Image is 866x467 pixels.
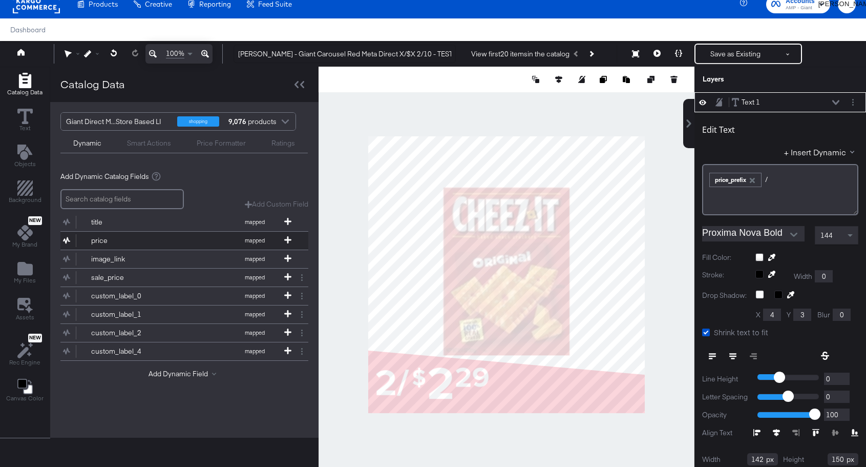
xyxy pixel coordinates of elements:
[60,324,308,342] div: custom_label_2mapped
[8,259,42,288] button: Add Files
[60,306,295,323] button: custom_label_1mapped
[60,324,295,342] button: custom_label_2mapped
[226,311,283,318] span: mapped
[10,26,46,34] a: Dashboard
[60,342,308,360] div: custom_label_4mapped
[28,335,42,341] span: New
[8,142,42,171] button: Add Text
[60,250,295,268] button: image_linkmapped
[91,310,165,319] div: custom_label_1
[710,173,761,187] div: price_prefix
[91,291,165,301] div: custom_label_0
[60,287,308,305] div: custom_label_0mapped
[91,328,165,338] div: custom_label_2
[177,116,219,127] div: shopping
[10,295,40,324] button: Assets
[14,276,36,285] span: My Files
[60,250,308,268] div: image_linkmapped
[623,74,633,85] button: Paste image
[149,369,220,379] button: Add Dynamic Field
[702,428,753,438] label: Align Text
[226,237,283,244] span: mapped
[600,74,610,85] button: Copy image
[60,287,295,305] button: custom_label_0mapped
[60,213,308,231] div: titlemapped
[91,273,165,282] div: sale_price
[731,97,761,108] button: Text 1
[60,269,308,287] div: sale_pricemapped
[702,270,748,282] label: Stroke:
[786,4,815,12] span: AMP - Giant
[226,292,283,299] span: mapped
[584,45,598,63] button: Next Product
[60,232,308,250] div: pricemapped
[7,88,43,96] span: Catalog Data
[702,392,750,402] label: Letter Spacing
[226,274,283,281] span: mapped
[714,327,768,337] span: Shrink text to fit
[9,358,40,367] span: Rec Engine
[471,49,569,59] div: View first 20 items in the catalog
[227,113,258,130] div: products
[820,231,833,240] span: 144
[91,347,165,356] div: custom_label_4
[227,113,248,130] strong: 9,076
[3,331,47,370] button: NewRec Engine
[702,125,735,135] div: Edit Text
[127,138,171,148] div: Smart Actions
[60,306,308,323] div: custom_label_1mapped
[14,160,36,168] span: Objects
[91,236,165,246] div: price
[703,74,807,84] div: Layers
[817,310,830,320] label: Blur
[245,199,308,209] button: Add Custom Field
[166,49,184,58] span: 100%
[19,124,31,132] span: Text
[11,106,39,135] button: Text
[765,175,768,184] span: /
[226,348,283,355] span: mapped
[271,138,295,148] div: Ratings
[784,147,858,157] button: + Insert Dynamic
[28,217,42,224] span: New
[60,189,184,209] input: Search catalog fields
[197,138,246,148] div: Price Formatter
[91,217,165,227] div: title
[702,410,750,420] label: Opacity
[702,253,748,262] label: Fill Color:
[60,269,295,287] button: sale_pricemapped
[600,76,607,83] svg: Copy image
[91,254,165,264] div: image_link
[848,97,858,108] button: Layer Options
[783,455,804,464] label: Height
[3,178,48,208] button: Add Rectangle
[60,77,125,92] div: Catalog Data
[702,291,748,300] label: Drop Shadow:
[226,218,283,226] span: mapped
[702,374,750,384] label: Line Height
[742,97,760,107] div: Text 1
[60,342,295,360] button: custom_label_4mapped
[6,394,44,402] span: Canvas Color
[9,196,41,204] span: Background
[16,313,34,321] span: Assets
[6,214,44,252] button: NewMy Brand
[787,310,791,320] label: Y
[695,45,775,63] button: Save as Existing
[60,213,295,231] button: titlemapped
[60,232,295,250] button: pricemapped
[226,255,283,262] span: mapped
[60,172,149,181] span: Add Dynamic Catalog Fields
[12,240,37,249] span: My Brand
[66,113,170,130] div: Giant Direct M...Store Based LI
[794,272,812,281] label: Width
[73,138,101,148] div: Dynamic
[756,310,761,320] label: X
[1,70,49,99] button: Add Rectangle
[623,76,630,83] svg: Paste image
[702,455,721,464] label: Width
[786,227,801,242] button: Open
[226,329,283,336] span: mapped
